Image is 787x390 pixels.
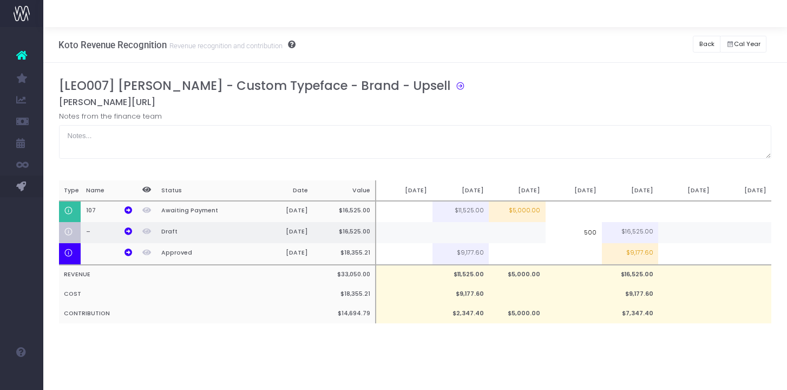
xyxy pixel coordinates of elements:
th: Draft [156,222,250,243]
th: $16,525.00 [313,222,376,243]
th: [DATE] [715,180,772,201]
td: $11,525.00 [432,201,489,223]
td: $9,177.60 [432,243,489,265]
th: Value [313,180,376,201]
th: REVENUE [59,265,313,285]
th: [DATE] [250,201,313,223]
th: [DATE] [489,180,545,201]
td: $7,347.40 [602,304,658,323]
h3: [LEO007] [PERSON_NAME] - Custom Typeface - Brand - Upsell [59,79,450,93]
td: $5,000.00 [489,265,545,285]
button: Back [693,36,720,53]
label: Notes from the finance team [59,111,162,122]
th: 107 [81,201,137,223]
td: $9,177.60 [602,284,658,304]
td: $11,525.00 [432,265,489,285]
th: [DATE] [658,180,714,201]
th: Status [156,180,250,201]
h5: [PERSON_NAME][URL] [59,97,772,108]
img: images/default_profile_image.png [14,368,30,385]
th: [DATE] [602,180,658,201]
th: [DATE] [376,180,432,201]
td: $5,000.00 [489,201,545,223]
th: [DATE] [250,243,313,265]
th: [DATE] [432,180,489,201]
th: [DATE] [250,222,313,243]
th: $16,525.00 [313,201,376,223]
th: – [81,222,137,243]
th: $33,050.00 [313,265,376,285]
td: $9,177.60 [432,284,489,304]
small: Revenue recognition and contribution [167,40,283,50]
th: Date [250,180,313,201]
th: $18,355.21 [313,284,376,304]
th: COST [59,284,313,304]
th: Name [81,180,137,201]
div: Small button group [720,33,772,55]
button: Cal Year [720,36,766,53]
td: $5,000.00 [489,304,545,323]
td: $2,347.40 [432,304,489,323]
th: $18,355.21 [313,243,376,265]
th: CONTRIBUTION [59,304,313,323]
th: Awaiting Payment [156,201,250,223]
th: Approved [156,243,250,265]
th: [DATE] [546,180,602,201]
td: $16,525.00 [602,265,658,285]
th: $14,694.79 [313,304,376,323]
h3: Koto Revenue Recognition [58,40,296,50]
td: $9,177.60 [602,243,658,265]
td: $16,525.00 [602,222,658,243]
th: Type [59,180,81,201]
